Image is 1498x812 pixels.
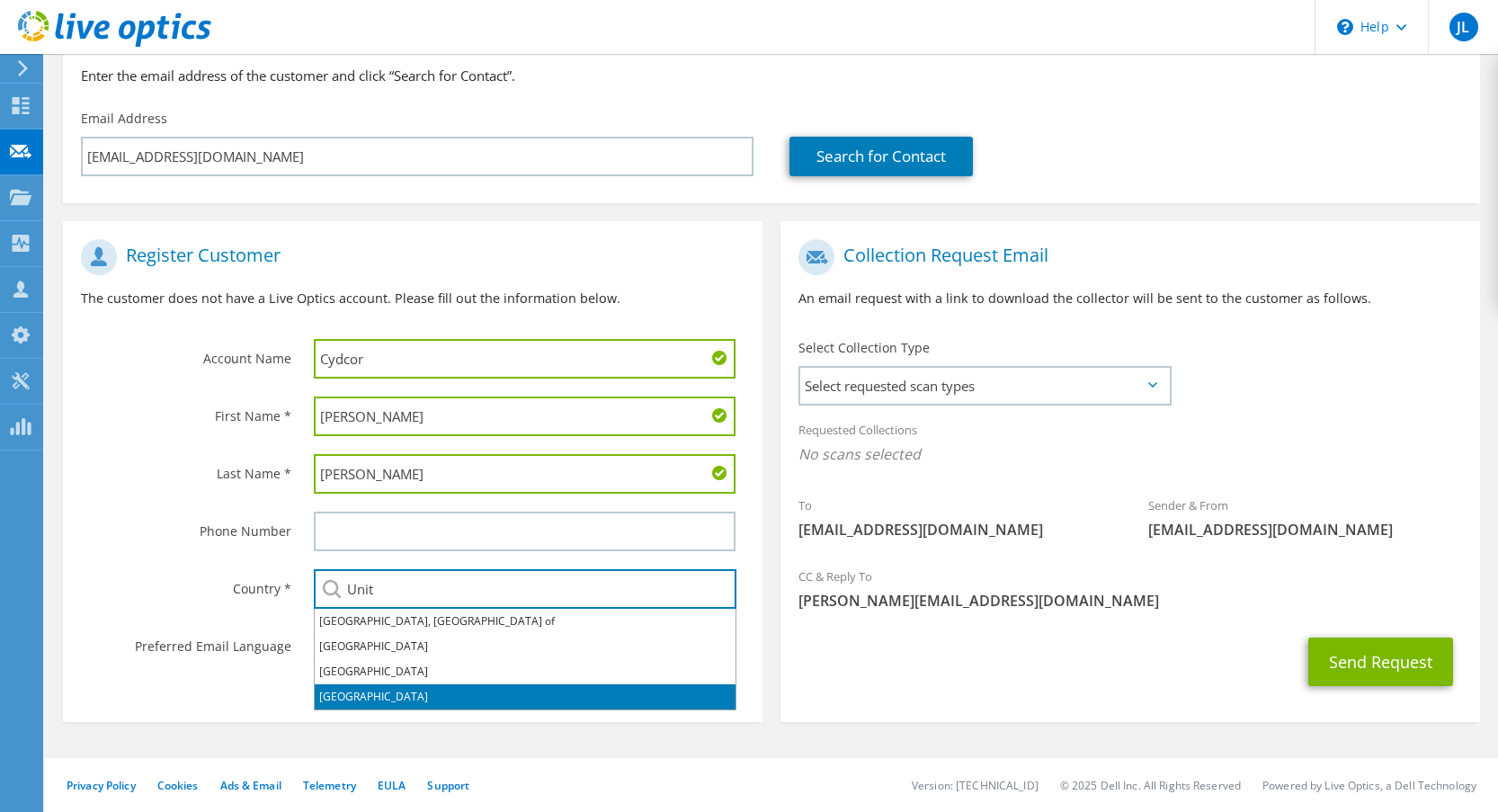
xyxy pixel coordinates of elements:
[1308,638,1453,686] button: Send Request
[798,239,1453,275] h1: Collection Request Email
[315,684,736,709] li: [GEOGRAPHIC_DATA]
[1449,13,1478,41] span: JL
[81,110,167,128] label: Email Address
[81,66,1462,85] h3: Enter the email address of the customer and click “Search for Contact”.
[780,411,1480,477] div: Requested Collections
[81,512,291,540] label: Phone Number
[1337,19,1353,35] svg: \n
[798,339,930,357] label: Select Collection Type
[1262,778,1476,793] li: Powered by Live Optics, a Dell Technology
[780,486,1130,549] div: To
[303,778,356,793] a: Telemetry
[81,569,291,598] label: Country *
[1130,486,1480,549] div: Sender & From
[912,778,1039,793] li: Version: [TECHNICAL_ID]
[798,591,1462,611] span: [PERSON_NAME][EMAIL_ADDRESS][DOMAIN_NAME]
[81,289,745,308] p: The customer does not have a Live Optics account. Please fill out the information below.
[1148,520,1462,540] span: [EMAIL_ADDRESS][DOMAIN_NAME]
[81,339,291,368] label: Account Name
[798,444,1462,464] span: No scans selected
[798,520,1112,540] span: [EMAIL_ADDRESS][DOMAIN_NAME]
[427,778,469,793] a: Support
[81,239,736,275] h1: Register Customer
[81,454,291,483] label: Last Name *
[315,609,736,634] li: [GEOGRAPHIC_DATA], [GEOGRAPHIC_DATA] of
[378,778,406,793] a: EULA
[780,558,1480,620] div: CC & Reply To
[315,634,736,659] li: [GEOGRAPHIC_DATA]
[220,778,281,793] a: Ads & Email
[81,627,291,656] label: Preferred Email Language
[798,289,1462,308] p: An email request with a link to download the collector will be sent to the customer as follows.
[315,659,736,684] li: [GEOGRAPHIC_DATA]
[789,137,973,176] a: Search for Contact
[800,368,1169,404] span: Select requested scan types
[67,778,136,793] a: Privacy Policy
[81,397,291,425] label: First Name *
[1060,778,1241,793] li: © 2025 Dell Inc. All Rights Reserved
[157,778,199,793] a: Cookies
